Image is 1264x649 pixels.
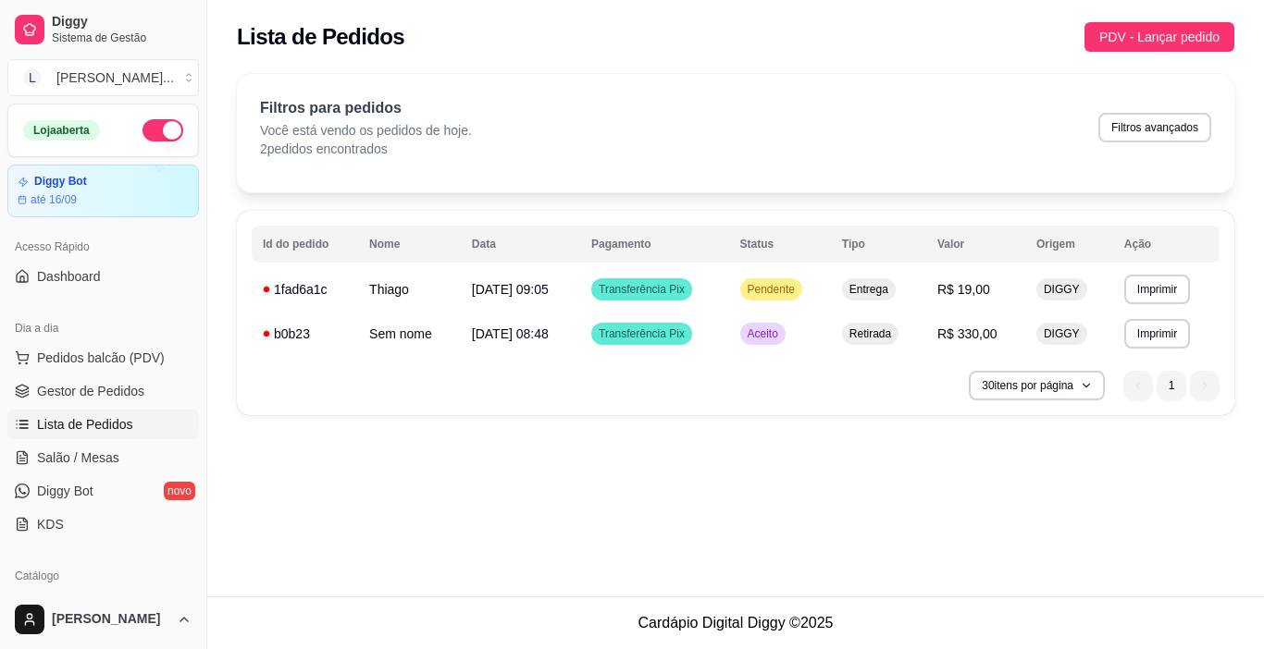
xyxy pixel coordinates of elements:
[1084,22,1234,52] button: PDV - Lançar pedido
[1114,361,1229,410] nav: pagination navigation
[1124,319,1190,349] button: Imprimir
[744,326,782,341] span: Aceito
[7,443,199,472] a: Salão / Mesas
[263,324,347,343] div: b0b23
[7,410,199,439] a: Lista de Pedidos
[252,226,358,263] th: Id do pedido
[260,97,472,119] p: Filtros para pedidos
[37,448,119,467] span: Salão / Mesas
[7,262,199,291] a: Dashboard
[472,326,549,341] span: [DATE] 08:48
[831,226,926,263] th: Tipo
[7,59,199,96] button: Select a team
[56,68,174,87] div: [PERSON_NAME] ...
[143,119,183,141] button: Alterar Status
[207,596,1264,649] footer: Cardápio Digital Diggy © 2025
[358,226,461,263] th: Nome
[1040,326,1084,341] span: DIGGY
[23,68,42,87] span: L
[846,282,892,297] span: Entrega
[1099,27,1220,47] span: PDV - Lançar pedido
[52,31,192,45] span: Sistema de Gestão
[595,282,688,297] span: Transferência Pix
[7,376,199,406] a: Gestor de Pedidos
[34,175,87,189] article: Diggy Bot
[937,326,998,341] span: R$ 330,00
[7,561,199,591] div: Catálogo
[969,371,1105,400] button: 30itens por página
[237,22,404,52] h2: Lista de Pedidos
[358,267,461,312] td: Thiago
[260,121,472,140] p: Você está vendo os pedidos de hoje.
[1124,275,1190,304] button: Imprimir
[926,226,1025,263] th: Valor
[37,415,133,434] span: Lista de Pedidos
[31,192,77,207] article: até 16/09
[7,165,199,217] a: Diggy Botaté 16/09
[7,597,199,642] button: [PERSON_NAME]
[263,280,347,299] div: 1fad6a1c
[7,476,199,506] a: Diggy Botnovo
[37,267,101,286] span: Dashboard
[23,120,100,141] div: Loja aberta
[472,282,549,297] span: [DATE] 09:05
[1113,226,1220,263] th: Ação
[1157,371,1186,400] li: pagination item 1 active
[1040,282,1084,297] span: DIGGY
[37,349,165,367] span: Pedidos balcão (PDV)
[1025,226,1113,263] th: Origem
[580,226,729,263] th: Pagamento
[729,226,831,263] th: Status
[37,482,93,500] span: Diggy Bot
[52,14,192,31] span: Diggy
[846,326,895,341] span: Retirada
[744,282,799,297] span: Pendente
[52,611,169,628] span: [PERSON_NAME]
[358,312,461,356] td: Sem nome
[937,282,990,297] span: R$ 19,00
[260,140,472,158] p: 2 pedidos encontrados
[1098,113,1211,142] button: Filtros avançados
[7,7,199,52] a: DiggySistema de Gestão
[7,313,199,343] div: Dia a dia
[461,226,580,263] th: Data
[7,232,199,262] div: Acesso Rápido
[7,509,199,539] a: KDS
[37,515,64,533] span: KDS
[37,382,144,400] span: Gestor de Pedidos
[7,343,199,373] button: Pedidos balcão (PDV)
[595,326,688,341] span: Transferência Pix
